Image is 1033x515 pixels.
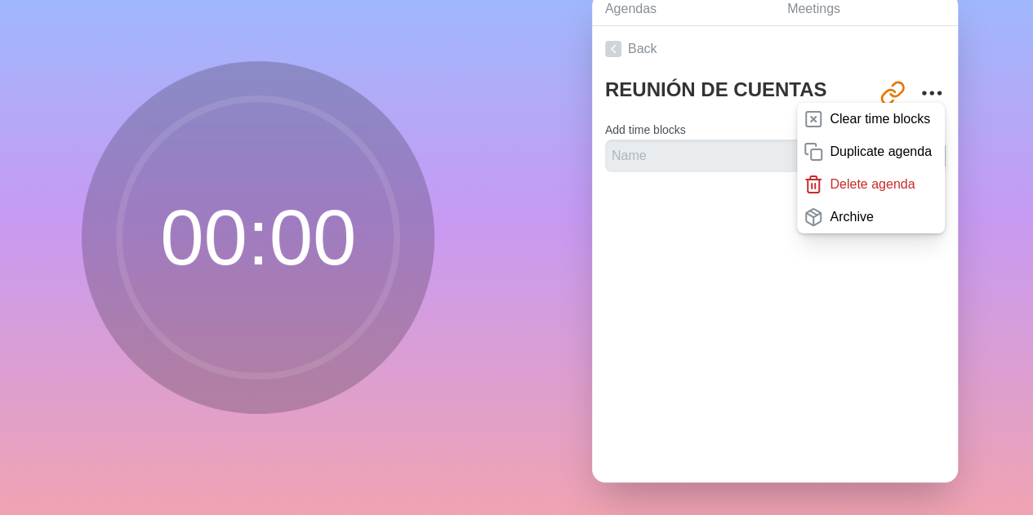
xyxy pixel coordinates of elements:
input: Name [605,140,853,172]
button: More [915,77,948,109]
button: Share link [876,77,909,109]
p: Archive [830,207,873,227]
p: Delete agenda [830,175,915,194]
p: Clear time blocks [830,109,930,129]
label: Add time blocks [605,123,686,136]
p: Duplicate agenda [830,142,932,162]
a: Back [592,26,958,72]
